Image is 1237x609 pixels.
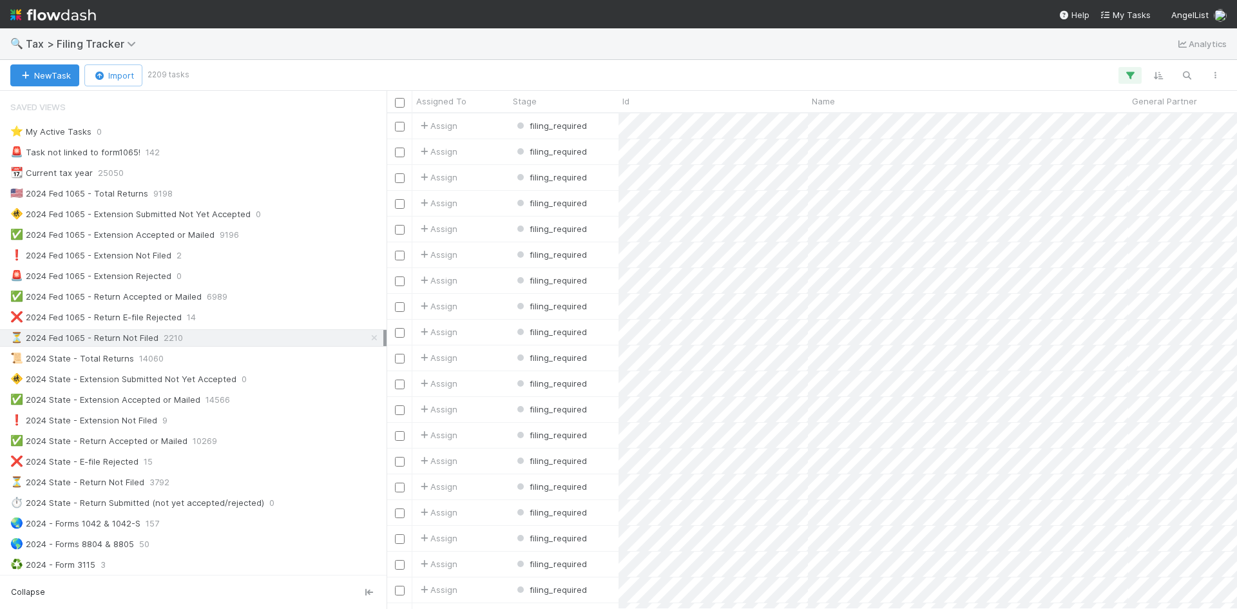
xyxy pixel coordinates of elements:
[177,247,182,264] span: 2
[10,229,23,240] span: ✅
[417,325,457,338] div: Assign
[26,37,142,50] span: Tax > Filing Tracker
[514,274,587,287] div: filing_required
[10,291,23,302] span: ✅
[395,122,405,131] input: Toggle Row Selected
[417,429,457,441] span: Assign
[1100,10,1151,20] span: My Tasks
[10,454,139,470] div: 2024 State - E-file Rejected
[514,378,587,389] span: filing_required
[514,224,587,234] span: filing_required
[10,435,23,446] span: ✅
[514,121,587,131] span: filing_required
[10,412,157,429] div: 2024 State - Extension Not Filed
[149,474,169,490] span: 3792
[514,198,587,208] span: filing_required
[417,480,457,493] span: Assign
[10,289,202,305] div: 2024 Fed 1065 - Return Accepted or Mailed
[514,325,587,338] div: filing_required
[514,327,587,337] span: filing_required
[417,351,457,364] span: Assign
[514,275,587,285] span: filing_required
[514,172,587,182] span: filing_required
[395,586,405,595] input: Toggle Row Selected
[417,532,457,545] div: Assign
[514,171,587,184] div: filing_required
[514,583,587,596] div: filing_required
[417,171,457,184] span: Assign
[417,454,457,467] div: Assign
[395,251,405,260] input: Toggle Row Selected
[153,186,173,202] span: 9198
[146,144,160,160] span: 142
[622,95,629,108] span: Id
[220,227,239,243] span: 9196
[1132,95,1197,108] span: General Partner
[164,330,183,346] span: 2210
[514,300,587,313] div: filing_required
[10,497,23,508] span: ⏱️
[395,457,405,467] input: Toggle Row Selected
[395,508,405,518] input: Toggle Row Selected
[395,405,405,415] input: Toggle Row Selected
[206,392,230,408] span: 14566
[187,309,196,325] span: 14
[10,538,23,549] span: 🌎
[417,145,457,158] span: Assign
[417,506,457,519] span: Assign
[514,532,587,545] div: filing_required
[207,289,227,305] span: 6989
[1171,10,1209,20] span: AngelList
[812,95,835,108] span: Name
[1059,8,1089,21] div: Help
[139,536,149,552] span: 50
[395,483,405,492] input: Toggle Row Selected
[10,4,96,26] img: logo-inverted-e16ddd16eac7371096b0.svg
[513,95,537,108] span: Stage
[514,506,587,519] div: filing_required
[148,69,189,81] small: 2209 tasks
[395,328,405,338] input: Toggle Row Selected
[514,248,587,261] div: filing_required
[514,222,587,235] div: filing_required
[10,495,264,511] div: 2024 State - Return Submitted (not yet accepted/rejected)
[10,144,140,160] div: Task not linked to form1065!
[146,516,159,532] span: 157
[10,311,23,322] span: ❌
[514,533,587,543] span: filing_required
[10,559,23,570] span: ♻️
[11,586,45,598] span: Collapse
[514,430,587,440] span: filing_required
[10,373,23,384] span: 🚸
[417,274,457,287] span: Assign
[10,456,23,467] span: ❌
[10,94,66,120] span: Saved Views
[417,248,457,261] span: Assign
[395,225,405,235] input: Toggle Row Selected
[417,583,457,596] span: Assign
[417,557,457,570] div: Assign
[10,516,140,532] div: 2024 - Forms 1042 & 1042-S
[417,222,457,235] span: Assign
[10,146,23,157] span: 🚨
[242,371,247,387] span: 0
[84,64,142,86] button: Import
[514,404,587,414] span: filing_required
[395,534,405,544] input: Toggle Row Selected
[10,64,79,86] button: NewTask
[10,188,23,198] span: 🇺🇸
[514,377,587,390] div: filing_required
[514,249,587,260] span: filing_required
[417,119,457,132] span: Assign
[514,197,587,209] div: filing_required
[514,507,587,517] span: filing_required
[395,431,405,441] input: Toggle Row Selected
[514,557,587,570] div: filing_required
